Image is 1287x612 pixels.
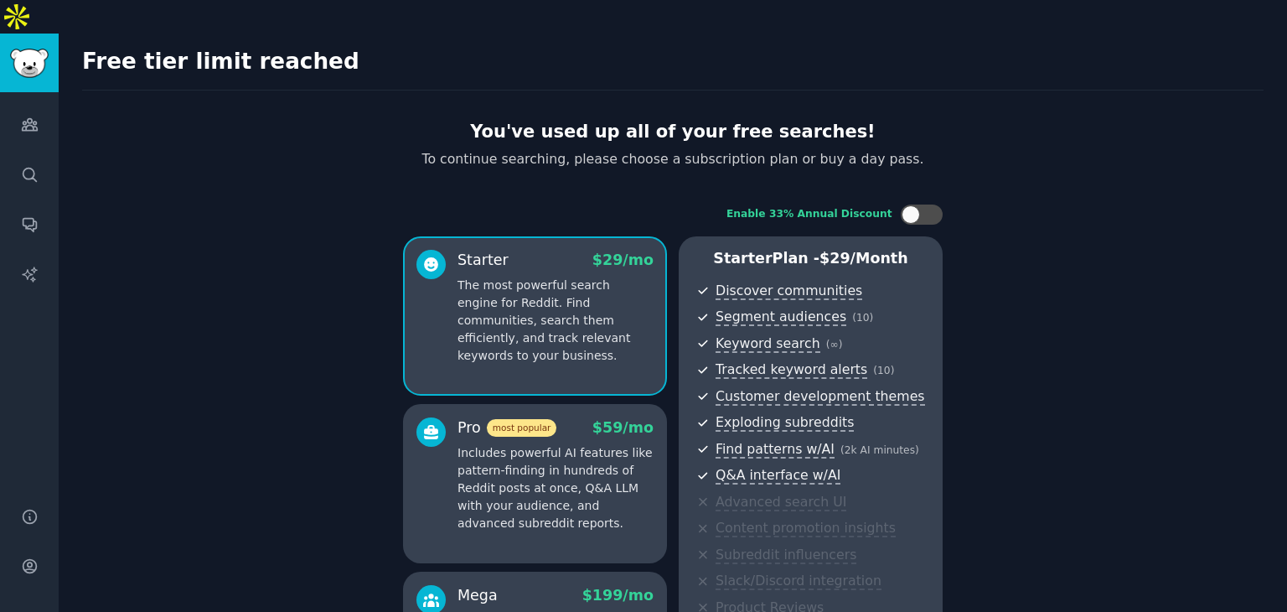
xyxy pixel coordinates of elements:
p: The most powerful search engine for Reddit. Find communities, search them efficiently, and track ... [457,277,654,365]
p: Includes powerful AI features like pattern-finding in hundreds of Reddit posts at once, Q&A LLM w... [457,444,654,532]
div: Starter [457,250,509,271]
p: Starter Plan - [696,248,925,269]
span: ( 2k AI minutes ) [840,444,919,456]
img: GummySearch logo [10,49,49,78]
h2: Free tier limit reached [82,49,1264,75]
span: Advanced search UI [716,494,846,511]
span: Keyword search [716,335,820,353]
span: Q&A interface w/AI [716,467,840,485]
h2: You've used up all of your free searches! [403,120,943,143]
span: $ 59 /mo [592,419,654,436]
div: Mega [457,585,498,606]
span: Content promotion insights [716,520,896,537]
span: Exploding subreddits [716,414,854,432]
span: Find patterns w/AI [716,441,835,459]
div: Pro [457,418,556,438]
span: $ 29 /mo [592,252,654,268]
span: $ 29 /month [819,250,908,267]
span: Subreddit influencers [716,547,856,564]
div: Enable 33% Annual Discount [726,207,892,222]
span: ( ∞ ) [826,339,843,350]
span: ( 10 ) [852,312,873,324]
span: most popular [487,419,557,437]
span: Slack/Discord integration [716,573,881,590]
span: $ 199 /mo [582,587,654,604]
span: ( 10 ) [873,365,894,376]
span: Tracked keyword alerts [716,361,867,379]
span: Segment audiences [716,309,846,326]
div: To continue searching, please choose a subscription plan or buy a day pass. [403,149,943,170]
span: Customer development themes [716,388,925,406]
span: Discover communities [716,283,862,300]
